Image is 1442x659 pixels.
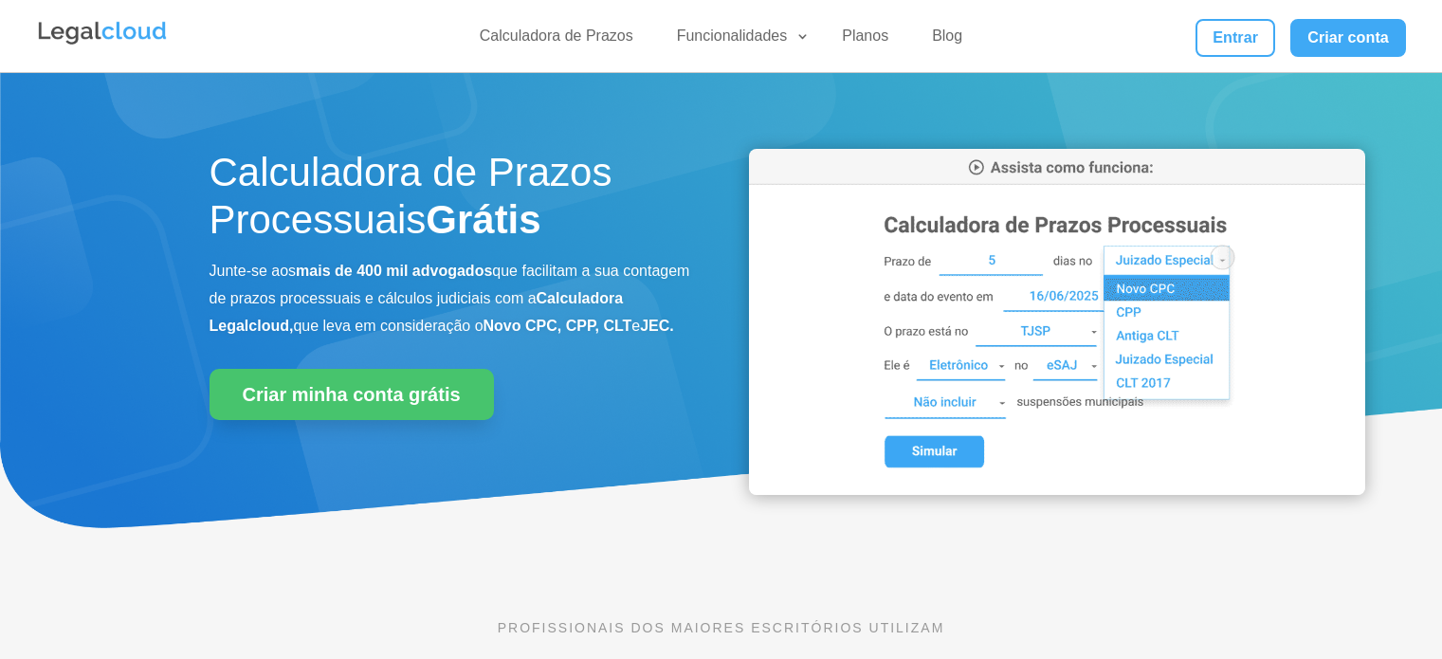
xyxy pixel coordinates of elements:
a: Entrar [1196,19,1275,57]
b: JEC. [640,318,674,334]
b: mais de 400 mil advogados [296,263,492,279]
p: PROFISSIONAIS DOS MAIORES ESCRITÓRIOS UTILIZAM [210,617,1233,638]
a: Calculadora de Prazos Processuais da Legalcloud [749,482,1365,498]
p: Junte-se aos que facilitam a sua contagem de prazos processuais e cálculos judiciais com a que le... [210,258,693,339]
b: Novo CPC, CPP, CLT [484,318,632,334]
h1: Calculadora de Prazos Processuais [210,149,693,254]
a: Criar conta [1290,19,1406,57]
img: Legalcloud Logo [36,19,169,47]
a: Blog [921,27,974,54]
img: Calculadora de Prazos Processuais da Legalcloud [749,149,1365,495]
a: Calculadora de Prazos [468,27,645,54]
a: Planos [831,27,900,54]
a: Criar minha conta grátis [210,369,494,420]
a: Funcionalidades [666,27,811,54]
b: Calculadora Legalcloud, [210,290,624,334]
a: Logo da Legalcloud [36,34,169,50]
strong: Grátis [426,197,540,242]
